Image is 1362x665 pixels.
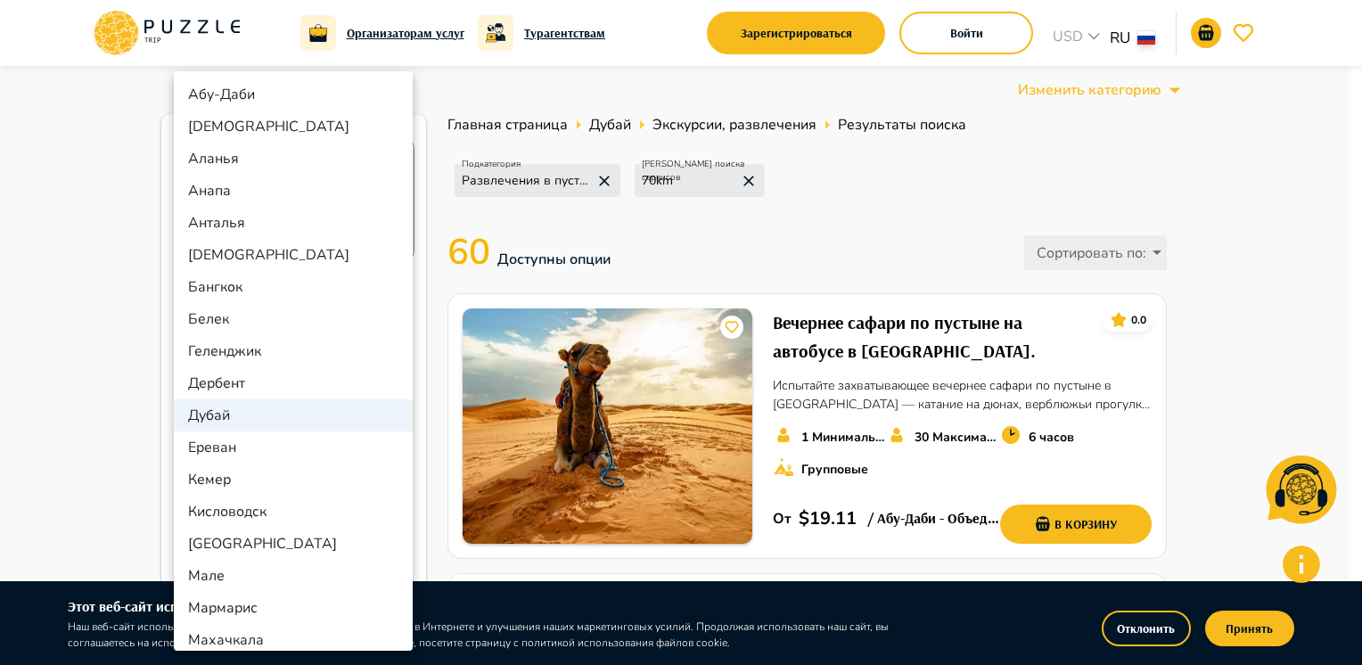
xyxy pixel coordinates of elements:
[174,431,413,464] li: Ереван
[174,399,413,431] li: Дубай
[174,111,413,143] li: [DEMOGRAPHIC_DATA]
[174,560,413,592] li: Мале
[174,624,413,656] li: Махачкала
[174,303,413,335] li: Белек
[174,78,413,111] li: Абу-Даби
[174,592,413,624] li: Мармарис
[174,496,413,528] li: Кисловодск
[174,528,413,560] li: [GEOGRAPHIC_DATA]
[174,271,413,303] li: Бангкок
[174,175,413,207] li: Анапа
[174,464,413,496] li: Кемер
[174,367,413,399] li: Дербент
[174,335,413,367] li: Геленджик
[174,207,413,239] li: Анталья
[174,239,413,271] li: [DEMOGRAPHIC_DATA]
[174,143,413,175] li: Аланья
